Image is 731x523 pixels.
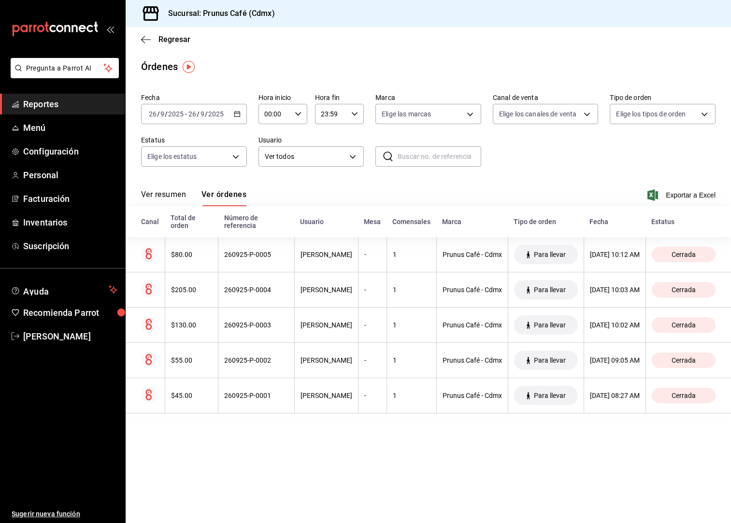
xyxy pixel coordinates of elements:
div: $45.00 [171,392,213,399]
div: [PERSON_NAME] [301,356,352,364]
div: Órdenes [141,59,178,74]
button: Ver órdenes [201,190,246,206]
img: Tooltip marker [183,61,195,73]
input: -- [148,110,157,118]
div: Prunus Café - Cdmx [443,251,502,258]
label: Fecha [141,94,247,101]
div: Tipo de orden [514,218,578,226]
div: 260925-P-0004 [224,286,288,294]
div: - [364,286,381,294]
div: Total de orden [171,214,213,229]
span: Cerrada [668,286,700,294]
button: open_drawer_menu [106,25,114,33]
span: - [185,110,187,118]
input: ---- [168,110,184,118]
div: Prunus Café - Cdmx [443,356,502,364]
span: Cerrada [668,356,700,364]
div: Mesa [364,218,381,226]
a: Pregunta a Parrot AI [7,70,119,80]
span: Para llevar [530,286,570,294]
input: ---- [208,110,224,118]
span: Regresar [158,35,190,44]
input: -- [160,110,165,118]
div: $80.00 [171,251,213,258]
span: Para llevar [530,392,570,399]
div: - [364,321,381,329]
span: Reportes [23,98,117,111]
div: Prunus Café - Cdmx [443,286,502,294]
div: [PERSON_NAME] [301,392,352,399]
label: Hora fin [315,94,364,101]
div: 260925-P-0005 [224,251,288,258]
div: 1 [393,251,430,258]
input: -- [200,110,205,118]
span: Recomienda Parrot [23,306,117,319]
span: Elige los canales de venta [499,109,576,119]
span: Suscripción [23,240,117,253]
span: / [165,110,168,118]
input: Buscar no. de referencia [398,147,481,166]
div: 260925-P-0001 [224,392,288,399]
span: Para llevar [530,356,570,364]
span: Configuración [23,145,117,158]
span: Cerrada [668,251,700,258]
div: 1 [393,321,430,329]
div: Usuario [300,218,352,226]
input: -- [188,110,197,118]
label: Usuario [258,137,364,143]
span: [PERSON_NAME] [23,330,117,343]
div: [DATE] 10:03 AM [590,286,640,294]
span: Elige las marcas [382,109,431,119]
div: $205.00 [171,286,213,294]
button: Regresar [141,35,190,44]
div: 1 [393,392,430,399]
div: [DATE] 10:12 AM [590,251,640,258]
span: / [157,110,160,118]
span: Para llevar [530,321,570,329]
span: Menú [23,121,117,134]
div: [DATE] 09:05 AM [590,356,640,364]
div: $55.00 [171,356,213,364]
label: Estatus [141,137,247,143]
div: [PERSON_NAME] [301,286,352,294]
div: [DATE] 08:27 AM [590,392,640,399]
span: Inventarios [23,216,117,229]
div: Estatus [651,218,716,226]
div: [PERSON_NAME] [301,321,352,329]
span: / [197,110,200,118]
div: Canal [141,218,159,226]
div: 260925-P-0002 [224,356,288,364]
label: Hora inicio [258,94,307,101]
div: - [364,392,381,399]
span: Elige los estatus [147,152,197,161]
span: Facturación [23,192,117,205]
button: Exportar a Excel [649,189,716,201]
button: Pregunta a Parrot AI [11,58,119,78]
label: Marca [375,94,481,101]
label: Canal de venta [493,94,599,101]
div: Marca [442,218,502,226]
div: Prunus Café - Cdmx [443,392,502,399]
div: - [364,356,381,364]
span: Pregunta a Parrot AI [26,63,104,73]
span: Elige los tipos de orden [616,109,686,119]
span: Sugerir nueva función [12,509,117,519]
span: / [205,110,208,118]
div: 260925-P-0003 [224,321,288,329]
div: navigation tabs [141,190,246,206]
h3: Sucursal: Prunus Café (Cdmx) [160,8,275,19]
span: Cerrada [668,321,700,329]
span: Personal [23,169,117,182]
span: Ver todos [265,152,346,162]
span: Cerrada [668,392,700,399]
div: $130.00 [171,321,213,329]
label: Tipo de orden [610,94,716,101]
div: Fecha [589,218,640,226]
div: Prunus Café - Cdmx [443,321,502,329]
div: 1 [393,286,430,294]
span: Ayuda [23,284,105,296]
div: [PERSON_NAME] [301,251,352,258]
div: [DATE] 10:02 AM [590,321,640,329]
